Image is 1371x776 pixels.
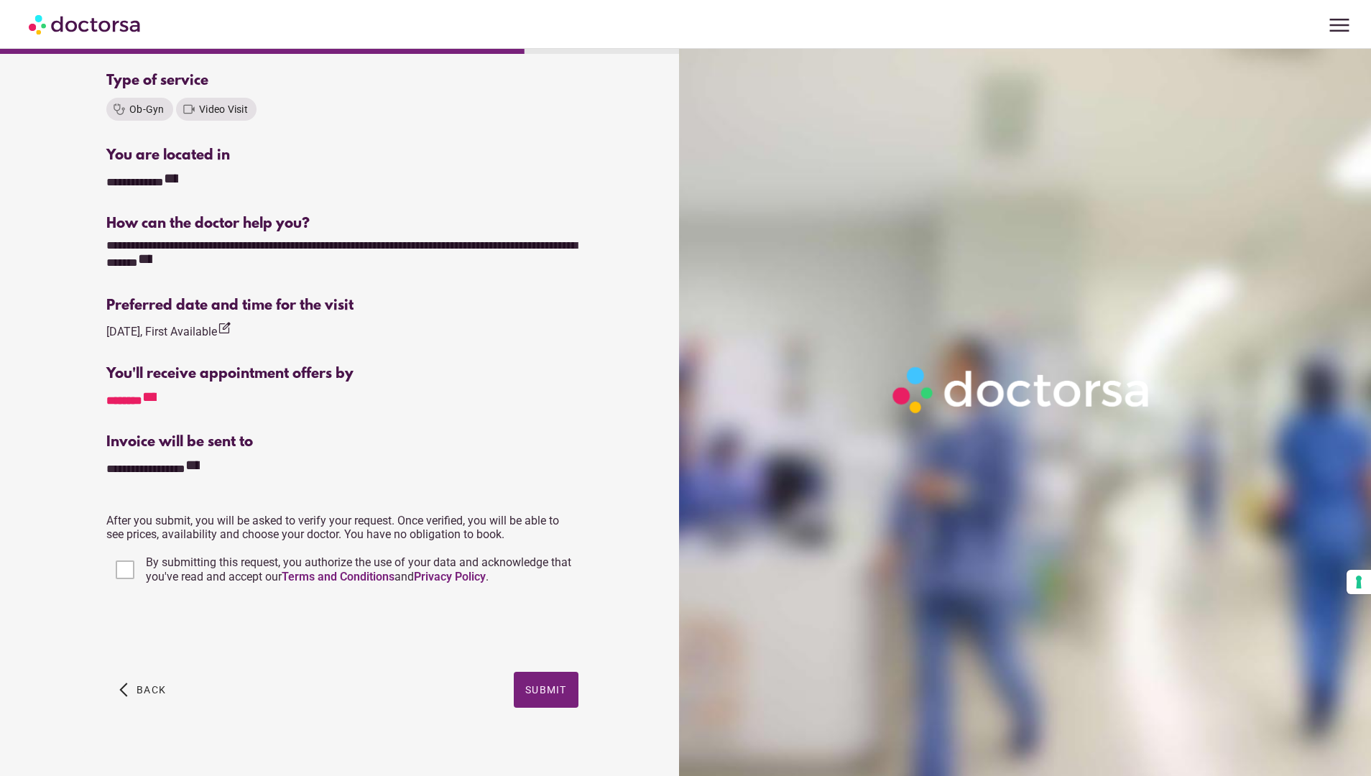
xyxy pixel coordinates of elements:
[414,570,486,583] a: Privacy Policy
[106,601,325,657] iframe: reCAPTCHA
[106,73,578,89] div: Type of service
[106,366,578,382] div: You'll receive appointment offers by
[525,684,567,696] span: Submit
[106,514,578,541] p: After you submit, you will be asked to verify your request. Once verified, you will be able to se...
[129,103,165,115] span: Ob-Gyn
[106,216,578,232] div: How can the doctor help you?
[106,297,578,314] div: Preferred date and time for the visit
[217,321,231,336] i: edit_square
[199,103,248,115] span: Video Visit
[182,102,196,116] i: videocam
[106,434,578,451] div: Invoice will be sent to
[146,555,571,583] span: By submitting this request, you authorize the use of your data and acknowledge that you've read a...
[1347,570,1371,594] button: Your consent preferences for tracking technologies
[112,102,126,116] i: stethoscope
[885,359,1160,420] img: Logo-Doctorsa-trans-White-partial-flat.png
[1326,11,1353,39] span: menu
[282,570,394,583] a: Terms and Conditions
[514,672,578,708] button: Submit
[106,321,231,341] div: [DATE], First Available
[137,684,166,696] span: Back
[29,8,142,40] img: Doctorsa.com
[114,672,172,708] button: arrow_back_ios Back
[106,147,578,164] div: You are located in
